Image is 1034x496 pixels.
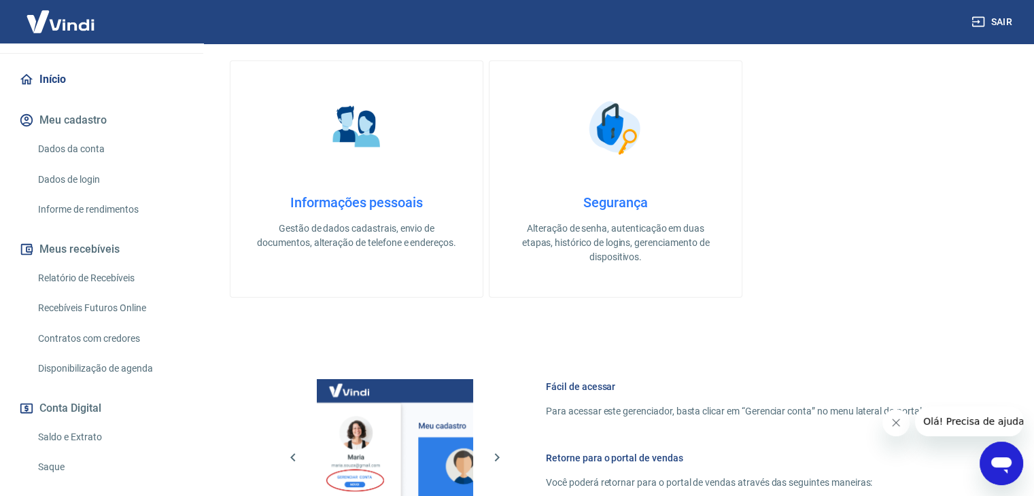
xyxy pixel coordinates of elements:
button: Meus recebíveis [16,234,187,264]
a: Informe de rendimentos [33,196,187,224]
img: Informações pessoais [323,94,391,162]
h4: Informações pessoais [252,194,461,211]
button: Conta Digital [16,393,187,423]
iframe: Botão para abrir a janela de mensagens [980,442,1023,485]
a: SegurançaSegurançaAlteração de senha, autenticação em duas etapas, histórico de logins, gerenciam... [489,60,742,298]
a: Dados de login [33,166,187,194]
span: Olá! Precisa de ajuda? [8,10,114,20]
a: Início [16,65,187,94]
img: Vindi [16,1,105,42]
iframe: Mensagem da empresa [915,406,1023,436]
img: Segurança [582,94,650,162]
h6: Retorne para o portal de vendas [546,451,969,465]
button: Meu cadastro [16,105,187,135]
a: Contratos com credores [33,325,187,353]
a: Relatório de Recebíveis [33,264,187,292]
button: Sair [969,10,1018,35]
a: Recebíveis Futuros Online [33,294,187,322]
a: Saldo e Extrato [33,423,187,451]
p: Gestão de dados cadastrais, envio de documentos, alteração de telefone e endereços. [252,222,461,250]
p: Alteração de senha, autenticação em duas etapas, histórico de logins, gerenciamento de dispositivos. [511,222,720,264]
h4: Segurança [511,194,720,211]
a: Disponibilização de agenda [33,355,187,383]
p: Para acessar este gerenciador, basta clicar em “Gerenciar conta” no menu lateral do portal de ven... [546,404,969,419]
iframe: Fechar mensagem [882,409,910,436]
a: Informações pessoaisInformações pessoaisGestão de dados cadastrais, envio de documentos, alteraçã... [230,60,483,298]
a: Dados da conta [33,135,187,163]
h6: Fácil de acessar [546,380,969,393]
p: Você poderá retornar para o portal de vendas através das seguintes maneiras: [546,476,969,490]
a: Saque [33,453,187,481]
